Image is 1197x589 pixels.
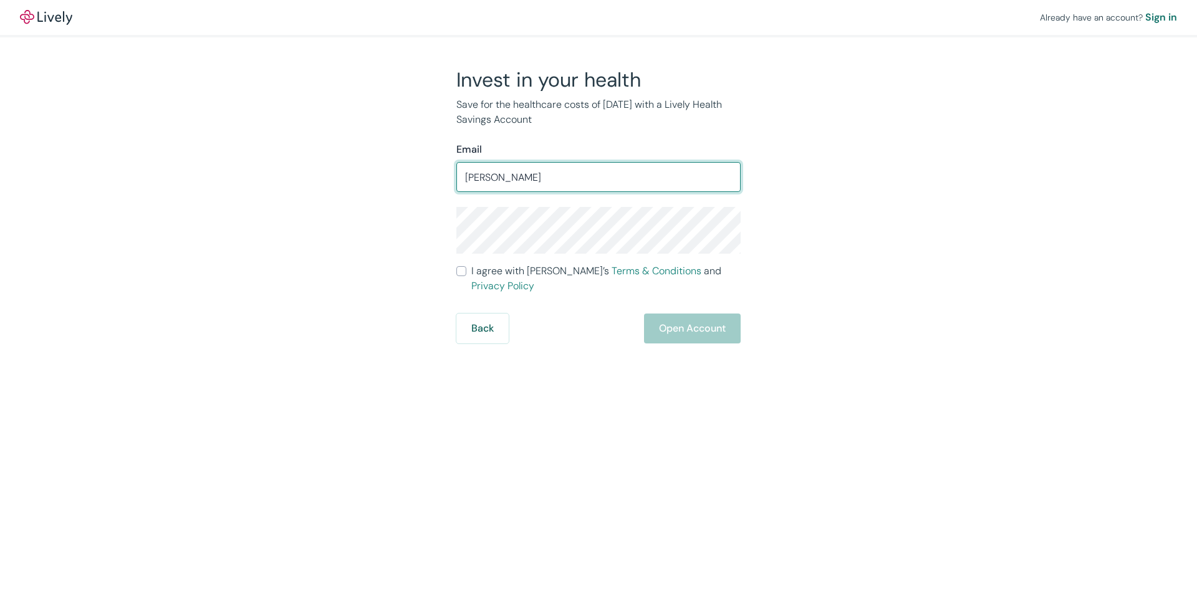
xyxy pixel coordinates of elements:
[456,142,482,157] label: Email
[456,67,741,92] h2: Invest in your health
[456,97,741,127] p: Save for the healthcare costs of [DATE] with a Lively Health Savings Account
[1040,10,1177,25] div: Already have an account?
[1145,10,1177,25] a: Sign in
[20,10,72,25] a: LivelyLively
[20,10,72,25] img: Lively
[612,264,701,277] a: Terms & Conditions
[471,279,534,292] a: Privacy Policy
[471,264,741,294] span: I agree with [PERSON_NAME]’s and
[456,314,509,343] button: Back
